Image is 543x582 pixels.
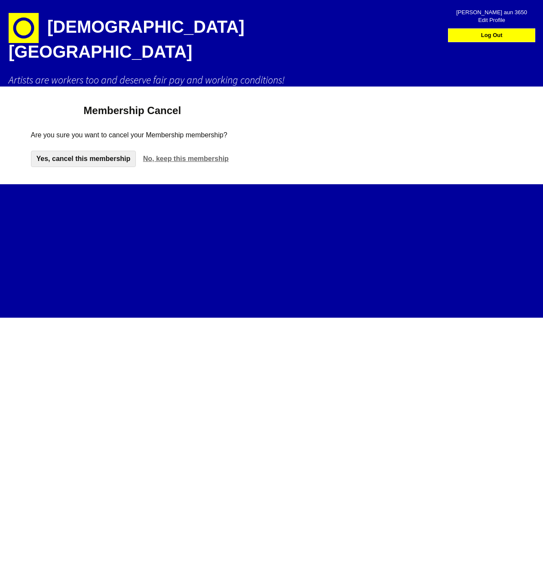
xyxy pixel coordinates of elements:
[456,13,527,21] span: Edit Profile
[31,130,234,140] p: Are you sure you want to cancel your Membership membership?
[31,104,234,117] h1: Membership Cancel
[450,29,533,42] a: Log Out
[138,151,234,167] a: No, keep this membership
[9,73,534,87] h2: Artists are workers too and deserve fair pay and working conditions!
[31,151,136,167] a: Yes, cancel this membership
[9,13,39,43] img: circle-e1448293145835.png
[456,6,527,13] span: [PERSON_NAME] aun 3650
